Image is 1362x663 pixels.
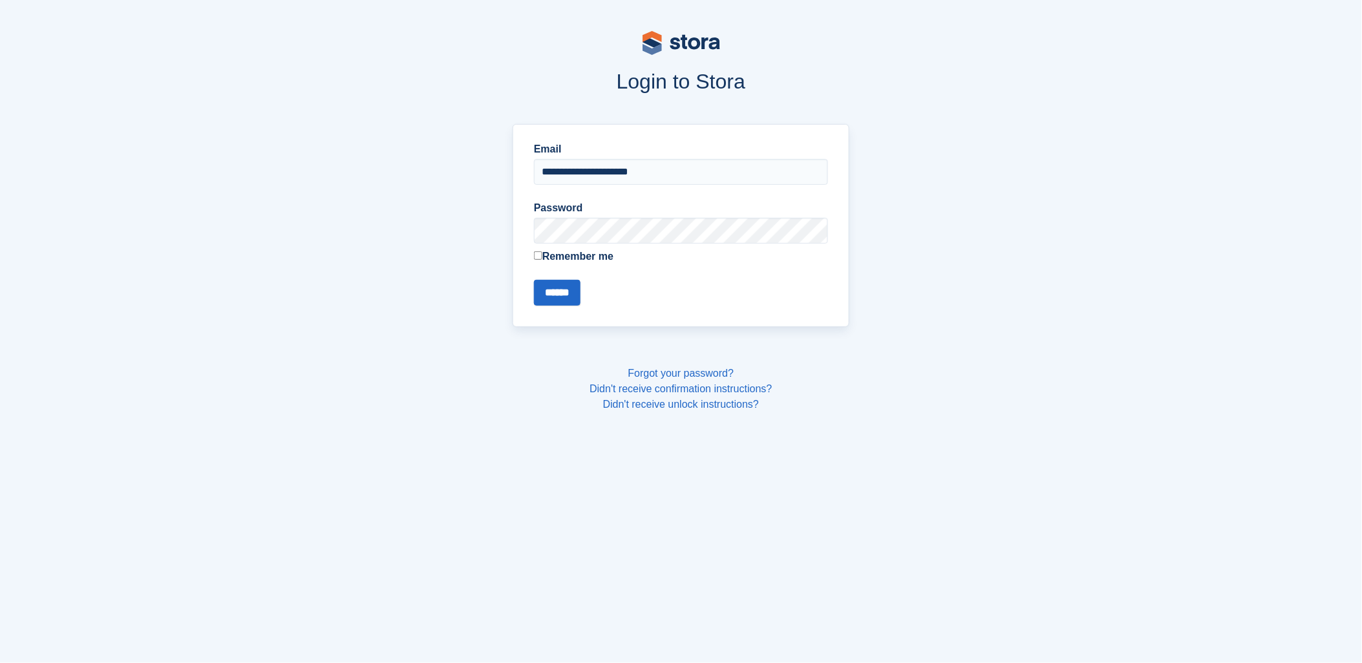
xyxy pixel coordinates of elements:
h1: Login to Stora [266,70,1096,93]
a: Forgot your password? [628,368,734,379]
input: Remember me [534,251,542,260]
label: Email [534,142,828,157]
label: Password [534,200,828,216]
a: Didn't receive unlock instructions? [603,399,759,410]
label: Remember me [534,249,828,264]
img: stora-logo-53a41332b3708ae10de48c4981b4e9114cc0af31d8433b30ea865607fb682f29.svg [643,31,720,55]
a: Didn't receive confirmation instructions? [590,383,772,394]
